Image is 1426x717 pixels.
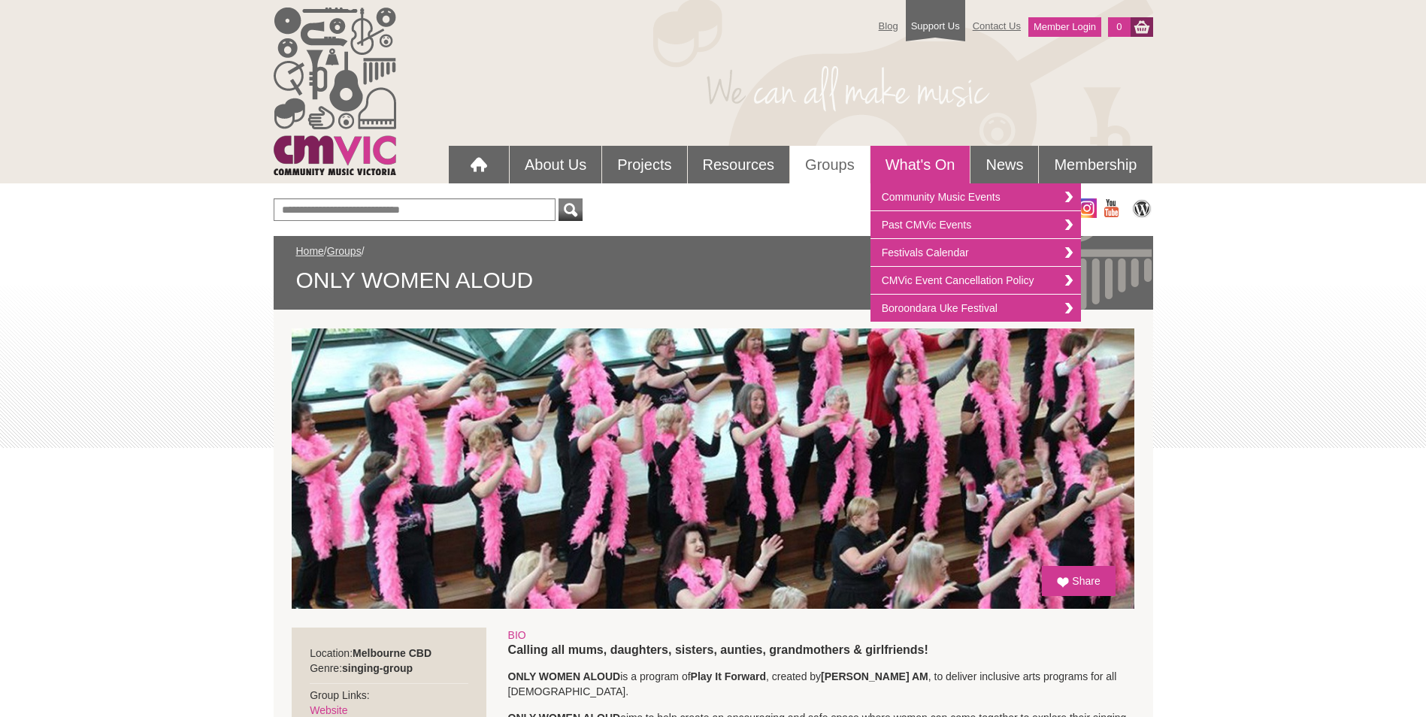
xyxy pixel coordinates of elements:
[871,13,906,39] a: Blog
[688,146,790,183] a: Resources
[274,8,396,175] img: cmvic_logo.png
[508,643,928,656] strong: Calling all mums, daughters, sisters, aunties, grandmothers & girlfriends!
[508,669,1134,699] p: is a program of , created by , to deliver inclusive arts programs for all [DEMOGRAPHIC_DATA].
[1028,17,1101,37] a: Member Login
[353,647,431,659] strong: Melbourne CBD
[508,670,621,682] strong: ONLY WOMEN ALOUD
[296,245,324,257] a: Home
[821,670,928,682] strong: [PERSON_NAME] AM
[342,662,413,674] strong: singing-group
[790,146,870,183] a: Groups
[1042,566,1115,596] a: Share
[870,267,1081,295] a: CMVic Event Cancellation Policy
[870,183,1081,211] a: Community Music Events
[870,295,1081,322] a: Boroondara Uke Festival
[691,670,766,682] strong: Play It Forward
[510,146,601,183] a: About Us
[870,146,970,183] a: What's On
[970,146,1038,183] a: News
[296,244,1131,295] div: / /
[310,704,347,716] a: Website
[327,245,362,257] a: Groups
[1039,146,1152,183] a: Membership
[1077,198,1097,218] img: icon-instagram.png
[296,266,1131,295] span: ONLY WOMEN ALOUD
[602,146,686,183] a: Projects
[1131,198,1153,218] img: CMVic Blog
[508,628,1134,643] div: BIO
[870,239,1081,267] a: Festivals Calendar
[870,211,1081,239] a: Past CMVic Events
[292,328,1134,609] img: ONLY WOMEN ALOUD
[1108,17,1130,37] a: 0
[965,13,1028,39] a: Contact Us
